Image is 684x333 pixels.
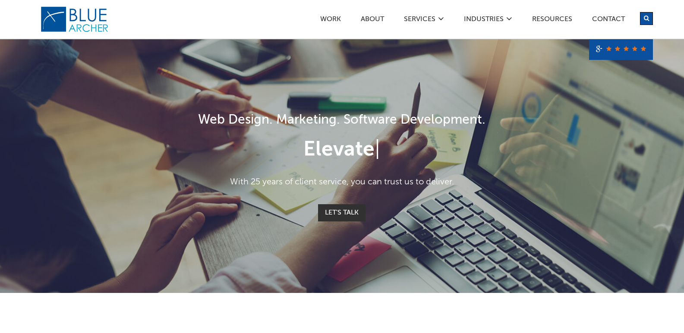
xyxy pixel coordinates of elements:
p: With 25 years of client service, you can trust us to deliver. [92,176,593,189]
a: Resources [532,16,573,25]
a: Contact [592,16,625,25]
h1: Web Design. Marketing. Software Development. [92,111,593,130]
span: Elevate [303,140,375,160]
a: SERVICES [403,16,436,25]
a: Let's Talk [318,204,366,221]
img: Blue Archer Logo [40,6,109,33]
span: | [375,140,380,160]
a: ABOUT [360,16,385,25]
a: Work [320,16,341,25]
a: Industries [463,16,504,25]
